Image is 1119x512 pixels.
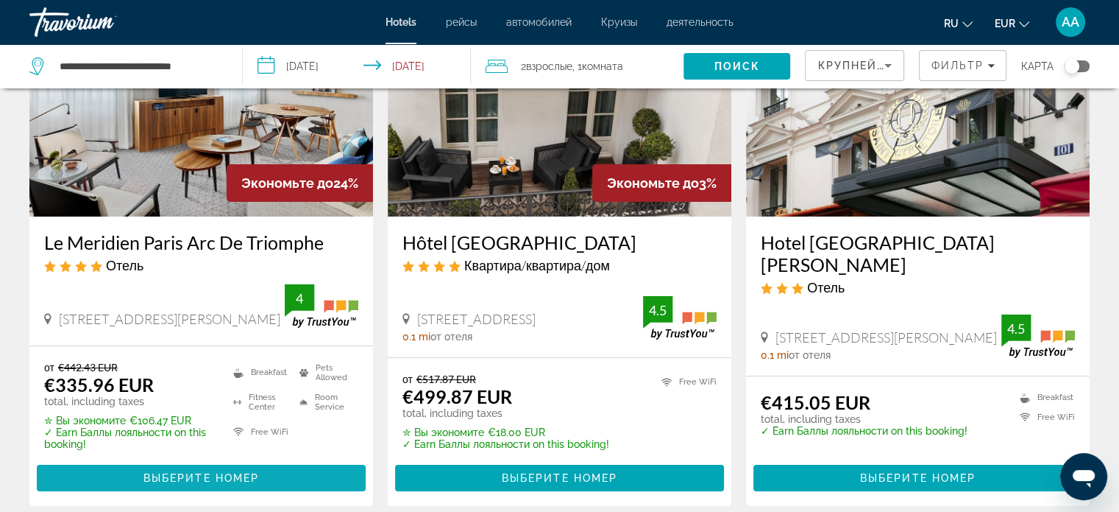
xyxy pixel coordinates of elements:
p: total, including taxes [402,407,609,419]
li: Free WiFi [226,421,292,443]
a: Выберите номер [395,469,724,485]
div: 4 [285,290,314,307]
div: 3 star Hotel [761,279,1075,295]
p: ✓ Earn Баллы лояльности on this booking! [402,438,609,450]
div: 4.5 [643,301,672,319]
span: Крупнейшие сбережения [817,60,996,71]
div: 4 star Hotel [44,257,358,273]
span: [STREET_ADDRESS] [417,311,536,327]
font: ru [944,18,959,29]
span: Выберите номер [860,472,976,484]
span: ✮ Вы экономите [402,427,484,438]
a: рейсы [446,16,477,28]
span: Взрослые [526,60,572,72]
li: Free WiFi [1012,411,1075,424]
li: Breakfast [226,361,292,383]
div: 4 star Apartment [402,257,717,273]
img: TrustYou guest rating badge [643,296,717,340]
span: [STREET_ADDRESS][PERSON_NAME] [775,329,997,346]
a: Hotels [386,16,416,28]
p: total, including taxes [761,413,967,425]
p: €18.00 EUR [402,427,609,438]
li: Room Service [292,391,358,413]
span: Отель [807,279,845,295]
div: 3% [592,164,731,202]
a: автомобилей [506,16,572,28]
button: Select check in and out date [243,44,471,88]
span: Экономьте до [241,175,333,191]
del: €442.43 EUR [58,361,118,374]
button: Выберите номер [37,465,366,491]
button: Travelers: 2 adults, 0 children [471,44,684,88]
iframe: Schaltfläche zum Öffnen des Messaging-Fensters [1060,453,1107,500]
button: Выберите номер [753,465,1082,491]
ins: €335.96 EUR [44,374,154,396]
a: Travorium [29,3,177,41]
span: Комната [582,60,623,72]
div: 4.5 [1001,320,1031,337]
a: Le Meridien Paris Arc De Triomphe [44,231,358,253]
span: Поиск [714,60,761,72]
span: Выберите номер [502,472,617,484]
input: Search hotel destination [58,55,220,77]
span: от [402,373,413,385]
a: Hôtel [GEOGRAPHIC_DATA] [402,231,717,253]
p: total, including taxes [44,396,215,407]
li: Pets Allowed [292,361,358,383]
span: Отель [106,257,143,273]
font: AA [1062,14,1079,29]
button: Выберите номер [395,465,724,491]
span: Выберите номер [143,472,259,484]
span: 2 [521,56,572,77]
button: Sprache ändern [944,13,973,34]
a: Hotel [GEOGRAPHIC_DATA][PERSON_NAME] [761,231,1075,276]
p: €106.47 EUR [44,415,215,427]
button: Search [683,53,790,80]
button: Währung ändern [995,13,1029,34]
p: ✓ Earn Баллы лояльности on this booking! [44,427,215,450]
li: Free WiFi [654,373,717,391]
li: Breakfast [1012,391,1075,404]
span: ✮ Вы экономите [44,415,126,427]
a: Выберите номер [37,469,366,485]
span: 0.1 mi [761,349,789,361]
span: от отеля [789,349,831,361]
span: Квартира/квартира/дом [464,257,610,273]
span: Экономьте до [607,175,699,191]
button: Nutzermenü [1051,7,1090,38]
a: Круизы [601,16,637,28]
a: деятельность [667,16,733,28]
mat-select: Sort by [817,57,892,74]
span: 0.1 mi [402,331,430,343]
li: Fitness Center [226,391,292,413]
span: от [44,361,54,374]
span: Фильтр [931,60,984,71]
button: Filters [919,50,1006,81]
span: от отеля [430,331,472,343]
span: карта [1021,56,1054,77]
img: TrustYou guest rating badge [1001,315,1075,358]
ins: €499.87 EUR [402,385,512,407]
ins: €415.05 EUR [761,391,870,413]
p: ✓ Earn Баллы лояльности on this booking! [761,425,967,437]
span: , 1 [572,56,623,77]
font: EUR [995,18,1015,29]
del: €517.87 EUR [416,373,476,385]
span: [STREET_ADDRESS][PERSON_NAME] [59,311,280,327]
img: TrustYou guest rating badge [285,284,358,328]
div: 24% [227,164,373,202]
button: Toggle map [1054,60,1090,73]
a: Выберите номер [753,469,1082,485]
